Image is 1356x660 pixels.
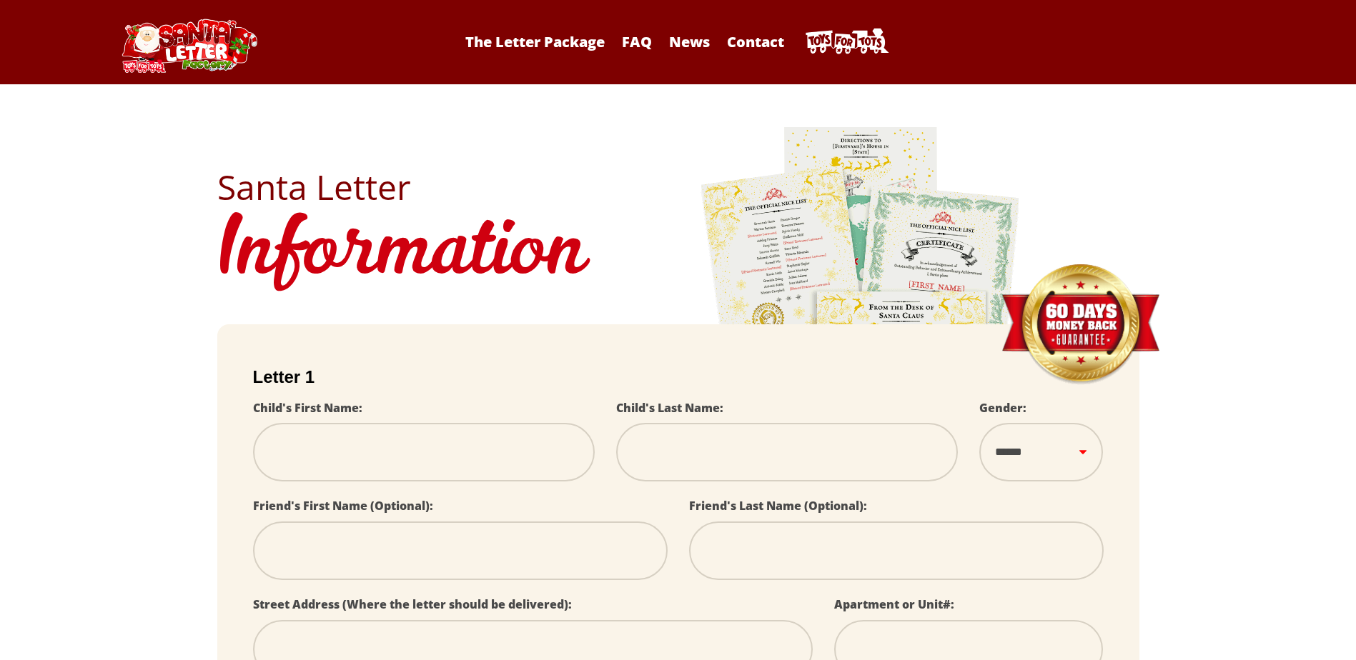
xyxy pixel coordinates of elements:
a: The Letter Package [458,32,612,51]
label: Gender: [979,400,1026,416]
a: News [662,32,717,51]
label: Apartment or Unit#: [834,596,954,612]
img: letters.png [700,125,1021,524]
iframe: Opens a widget where you can find more information [1265,617,1342,653]
label: Street Address (Where the letter should be delivered): [253,596,572,612]
img: Santa Letter Logo [117,19,260,73]
a: FAQ [615,32,659,51]
h1: Information [217,204,1139,303]
label: Child's Last Name: [616,400,723,416]
h2: Santa Letter [217,170,1139,204]
a: Contact [720,32,791,51]
label: Friend's Last Name (Optional): [689,498,867,514]
img: Money Back Guarantee [1000,264,1161,386]
label: Friend's First Name (Optional): [253,498,433,514]
h2: Letter 1 [253,367,1104,387]
label: Child's First Name: [253,400,362,416]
